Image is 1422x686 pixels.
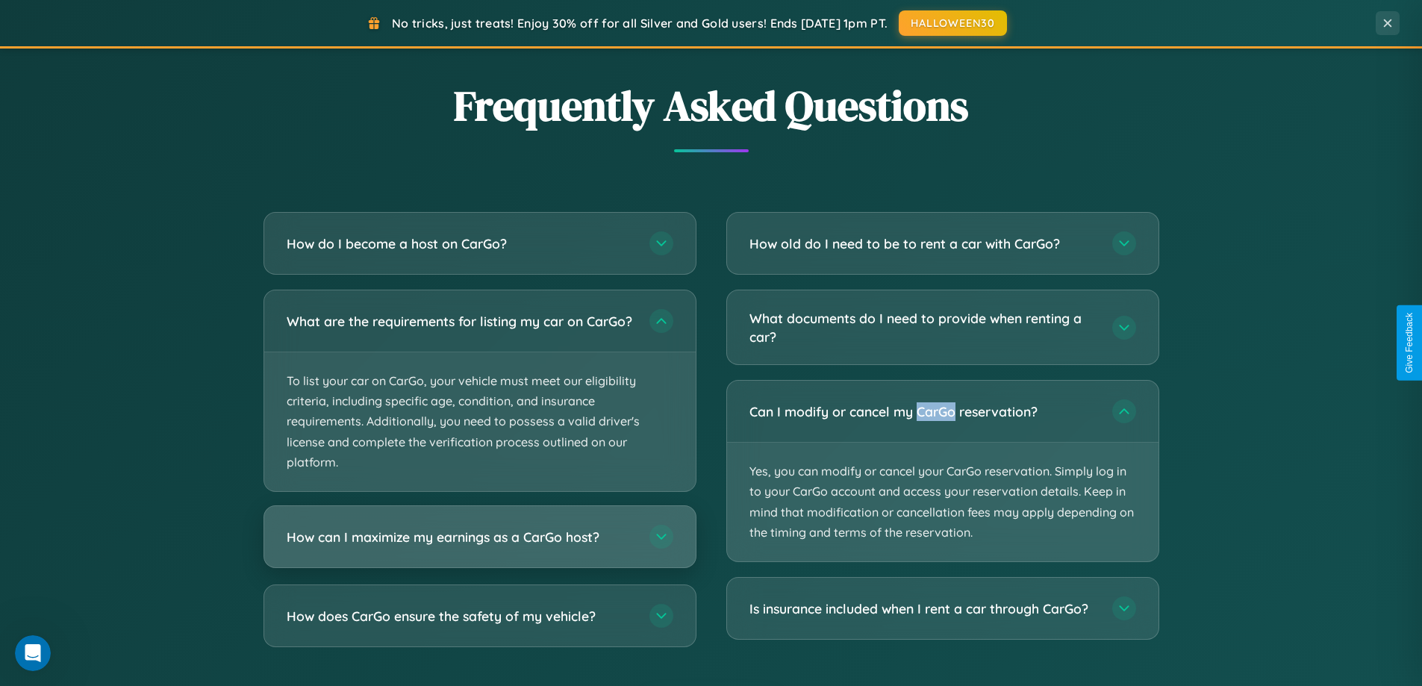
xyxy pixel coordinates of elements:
[749,309,1097,346] h3: What documents do I need to provide when renting a car?
[749,599,1097,618] h3: Is insurance included when I rent a car through CarGo?
[392,16,888,31] span: No tricks, just treats! Enjoy 30% off for all Silver and Gold users! Ends [DATE] 1pm PT.
[749,402,1097,421] h3: Can I modify or cancel my CarGo reservation?
[1404,313,1415,373] div: Give Feedback
[287,607,634,626] h3: How does CarGo ensure the safety of my vehicle?
[287,234,634,253] h3: How do I become a host on CarGo?
[263,77,1159,134] h2: Frequently Asked Questions
[727,443,1159,561] p: Yes, you can modify or cancel your CarGo reservation. Simply log in to your CarGo account and acc...
[749,234,1097,253] h3: How old do I need to be to rent a car with CarGo?
[15,635,51,671] iframe: Intercom live chat
[899,10,1007,36] button: HALLOWEEN30
[287,312,634,331] h3: What are the requirements for listing my car on CarGo?
[287,528,634,546] h3: How can I maximize my earnings as a CarGo host?
[264,352,696,491] p: To list your car on CarGo, your vehicle must meet our eligibility criteria, including specific ag...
